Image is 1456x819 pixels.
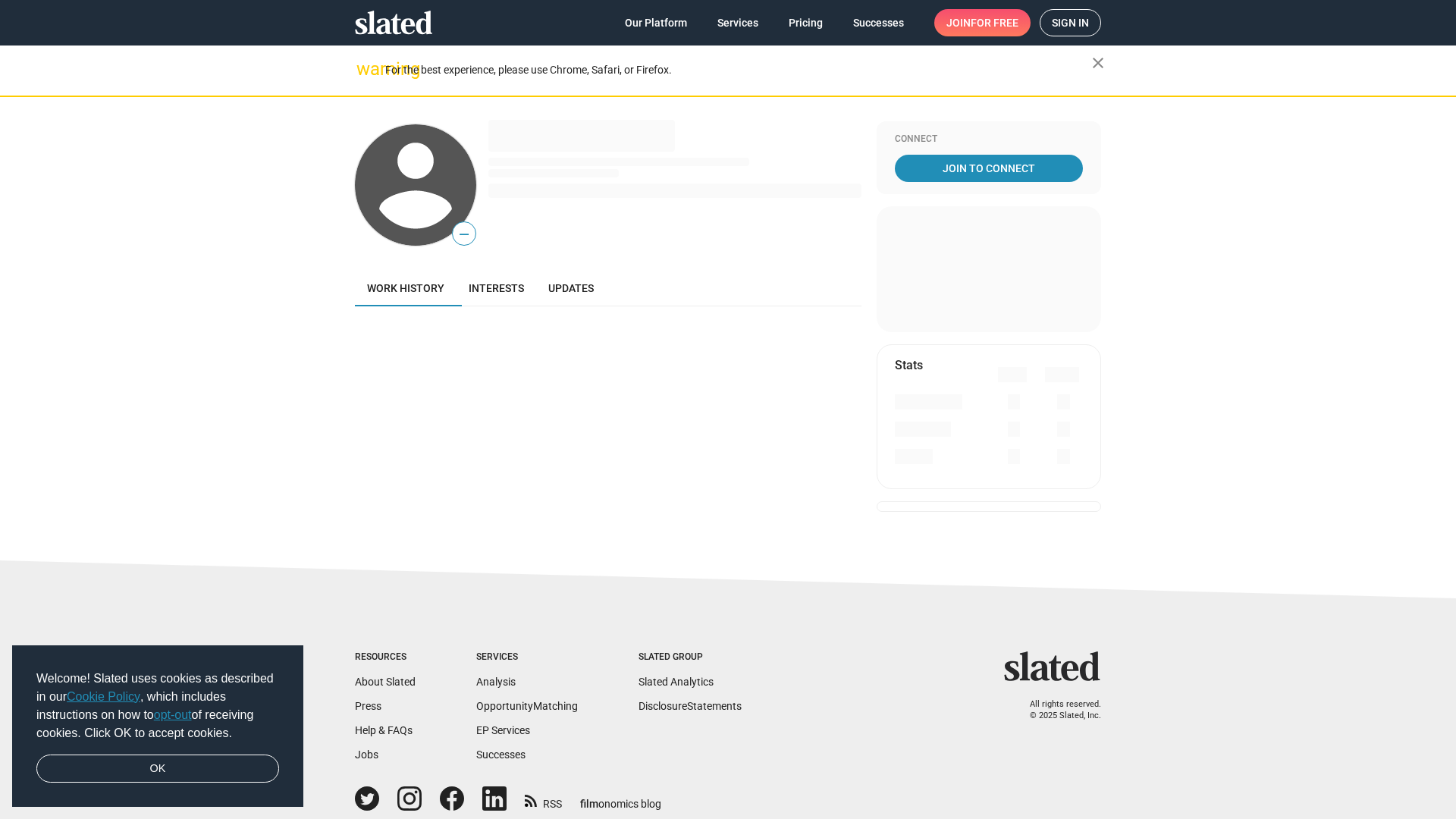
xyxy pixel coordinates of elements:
[453,224,475,244] span: —
[476,724,530,736] a: EP Services
[639,700,742,712] a: DisclosureStatements
[355,651,416,664] div: Resources
[476,651,578,664] div: Services
[1052,10,1089,36] span: Sign in
[613,9,699,36] a: Our Platform
[355,748,378,761] a: Jobs
[580,785,661,811] a: filmonomics blog
[898,155,1080,182] span: Join To Connect
[625,9,687,36] span: Our Platform
[971,9,1018,36] span: for free
[356,60,375,78] mat-icon: warning
[476,676,516,688] a: Analysis
[385,60,1092,80] div: For the best experience, please use Chrome, Safari, or Firefox.
[895,133,1083,146] div: Connect
[67,690,140,703] a: Cookie Policy
[154,708,192,721] a: opt-out
[36,755,279,783] a: dismiss cookie message
[841,9,916,36] a: Successes
[476,748,526,761] a: Successes
[853,9,904,36] span: Successes
[355,700,381,712] a: Press
[12,645,303,808] div: cookieconsent
[777,9,835,36] a: Pricing
[457,270,536,306] a: Interests
[789,9,823,36] span: Pricing
[717,9,758,36] span: Services
[355,676,416,688] a: About Slated
[469,282,524,294] span: Interests
[355,724,413,736] a: Help & FAQs
[355,270,457,306] a: Work history
[580,798,598,810] span: film
[525,788,562,811] a: RSS
[476,700,578,712] a: OpportunityMatching
[895,155,1083,182] a: Join To Connect
[1040,9,1101,36] a: Sign in
[548,282,594,294] span: Updates
[946,9,1018,36] span: Join
[705,9,770,36] a: Services
[934,9,1031,36] a: Joinfor free
[1014,699,1101,721] p: All rights reserved. © 2025 Slated, Inc.
[36,670,279,742] span: Welcome! Slated uses cookies as described in our , which includes instructions on how to of recei...
[367,282,444,294] span: Work history
[639,676,714,688] a: Slated Analytics
[536,270,606,306] a: Updates
[639,651,742,664] div: Slated Group
[895,357,923,373] mat-card-title: Stats
[1089,54,1107,72] mat-icon: close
